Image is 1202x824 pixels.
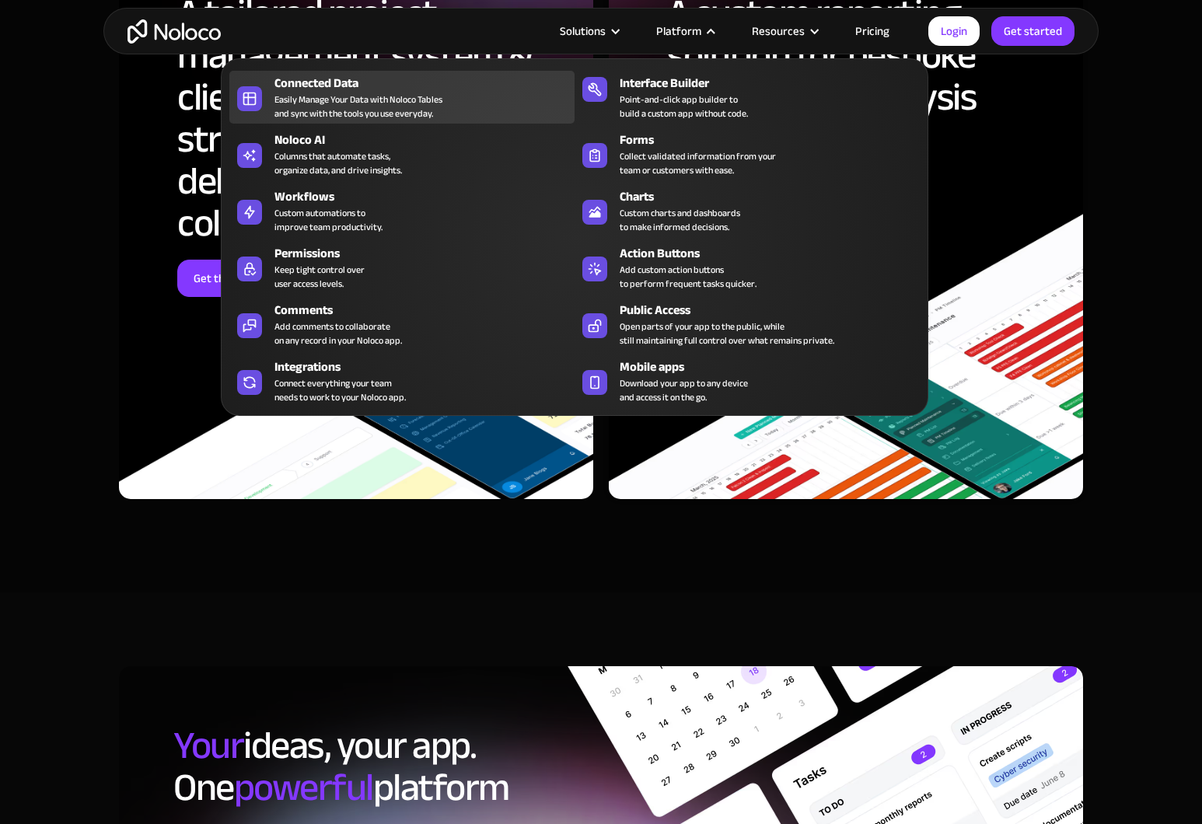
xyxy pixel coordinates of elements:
nav: Platform [221,37,928,416]
div: Workflows [274,187,582,206]
a: home [128,19,221,44]
div: Add custom action buttons to perform frequent tasks quicker. [620,263,756,291]
div: Solutions [560,21,606,41]
a: Get started [991,16,1074,46]
a: Login [928,16,980,46]
div: Charts [620,187,927,206]
div: Connect everything your team needs to work to your Noloco app. [274,376,406,404]
h2: ideas, your app. One platform [173,724,566,808]
a: Pricing [836,21,909,41]
div: Mobile apps [620,358,927,376]
div: Resources [752,21,805,41]
a: Interface BuilderPoint-and-click app builder tobuild a custom app without code. [575,71,920,124]
div: Forms [620,131,927,149]
span: powerful [234,751,373,824]
a: CommentsAdd comments to collaborateon any record in your Noloco app. [229,298,575,351]
a: Mobile appsDownload your app to any deviceand access it on the go. [575,354,920,407]
div: Platform [656,21,701,41]
div: Point-and-click app builder to build a custom app without code. [620,93,748,120]
span: Your [173,709,243,782]
div: Add comments to collaborate on any record in your Noloco app. [274,319,402,347]
div: Noloco AI [274,131,582,149]
a: IntegrationsConnect everything your teamneeds to work to your Noloco app. [229,354,575,407]
div: Public Access [620,301,927,319]
div: Easily Manage Your Data with Noloco Tables and sync with the tools you use everyday. [274,93,442,120]
a: Connected DataEasily Manage Your Data with Noloco Tablesand sync with the tools you use everyday. [229,71,575,124]
a: ChartsCustom charts and dashboardsto make informed decisions. [575,184,920,237]
div: Comments [274,301,582,319]
div: Custom automations to improve team productivity. [274,206,383,234]
div: Open parts of your app to the public, while still maintaining full control over what remains priv... [620,319,834,347]
div: Columns that automate tasks, organize data, and drive insights. [274,149,402,177]
a: PermissionsKeep tight control overuser access levels. [229,241,575,294]
div: Keep tight control over user access levels. [274,263,365,291]
a: Public AccessOpen parts of your app to the public, whilestill maintaining full control over what ... [575,298,920,351]
a: WorkflowsCustom automations toimprove team productivity. [229,184,575,237]
a: Get the full story [177,260,295,297]
div: Solutions [540,21,637,41]
div: Action Buttons [620,244,927,263]
a: Action ButtonsAdd custom action buttonsto perform frequent tasks quicker. [575,241,920,294]
div: Connected Data [274,74,582,93]
div: Collect validated information from your team or customers with ease. [620,149,776,177]
div: Platform [637,21,732,41]
div: Integrations [274,358,582,376]
span: Download your app to any device and access it on the go. [620,376,748,404]
div: Interface Builder [620,74,927,93]
a: FormsCollect validated information from yourteam or customers with ease. [575,127,920,180]
div: Resources [732,21,836,41]
div: Permissions [274,244,582,263]
a: Noloco AIColumns that automate tasks,organize data, and drive insights. [229,127,575,180]
div: Custom charts and dashboards to make informed decisions. [620,206,740,234]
